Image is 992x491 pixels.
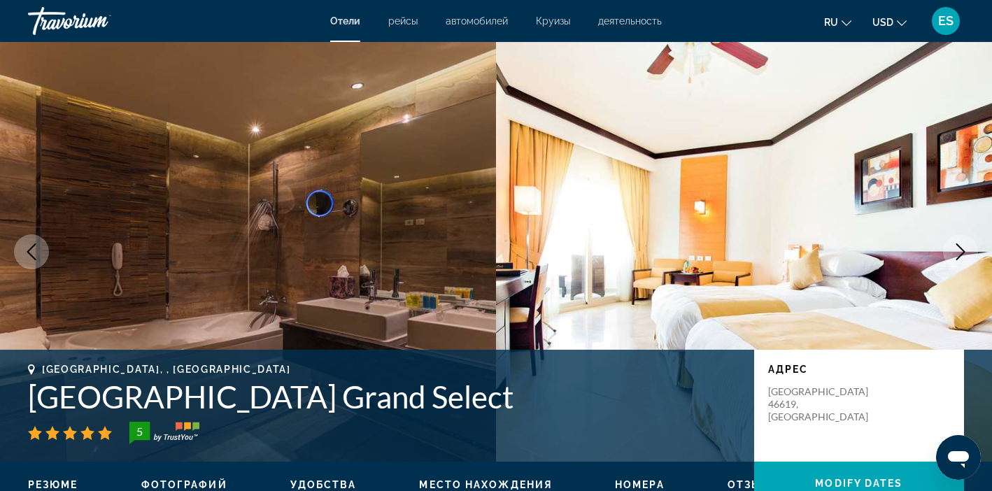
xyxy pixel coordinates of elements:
iframe: Кнопка запуска окна обмена сообщениями [936,435,981,480]
button: User Menu [928,6,964,36]
a: деятельность [598,15,662,27]
button: Удобства [290,478,357,491]
a: Круизы [536,15,570,27]
button: Отзывы [728,478,781,491]
button: Номера [615,478,665,491]
button: Фотографий [141,478,227,491]
p: [GEOGRAPHIC_DATA] 46619, [GEOGRAPHIC_DATA] [768,385,880,423]
span: ES [938,14,954,28]
a: Отели [330,15,360,27]
span: Modify Dates [815,478,902,489]
div: 5 [125,423,153,440]
p: адрес [768,364,950,375]
span: ru [824,17,838,28]
a: рейсы [388,15,418,27]
h1: [GEOGRAPHIC_DATA] Grand Select [28,378,740,415]
a: автомобилей [446,15,508,27]
button: Change currency [872,12,907,32]
button: Next image [943,234,978,269]
button: Место нахождения [419,478,552,491]
button: Резюме [28,478,78,491]
span: [GEOGRAPHIC_DATA], , [GEOGRAPHIC_DATA] [42,364,291,375]
button: Change language [824,12,851,32]
button: Previous image [14,234,49,269]
span: USD [872,17,893,28]
img: TrustYou guest rating badge [129,422,199,444]
a: Travorium [28,3,168,39]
